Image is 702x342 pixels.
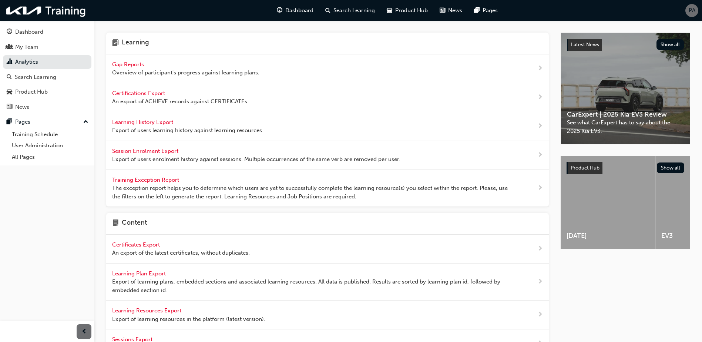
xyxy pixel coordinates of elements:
h4: Content [122,219,147,228]
button: Show all [656,39,684,50]
a: Dashboard [3,25,91,39]
a: pages-iconPages [468,3,504,18]
span: Product Hub [395,6,428,15]
span: Product Hub [571,165,599,171]
span: news-icon [440,6,445,15]
button: PA [685,4,698,17]
button: DashboardMy TeamAnalyticsSearch LearningProduct HubNews [3,24,91,115]
span: Certifications Export [112,90,167,97]
span: Learning Plan Export [112,270,167,277]
span: PA [689,6,695,15]
span: page-icon [112,219,119,228]
span: CarExpert | 2025 Kia EV3 Review [567,110,684,119]
span: Learning History Export [112,119,175,125]
a: guage-iconDashboard [271,3,319,18]
img: kia-training [4,3,89,18]
span: An export of ACHIEVE records against CERTIFICATEs. [112,97,249,106]
a: Learning Resources Export Export of learning resources in the platform (latest version).next-icon [106,301,549,329]
a: car-iconProduct Hub [381,3,434,18]
a: Learning History Export Export of users learning history against learning resources.next-icon [106,112,549,141]
span: Export of learning plans, embedded sections and associated learning resources. All data is publis... [112,278,514,294]
span: guage-icon [7,29,12,36]
h4: Learning [122,38,149,48]
a: Latest NewsShow all [567,39,684,51]
span: next-icon [537,310,543,319]
a: Product Hub [3,85,91,99]
span: Certificates Export [112,241,161,248]
a: [DATE] [561,156,655,249]
a: Product HubShow all [567,162,684,174]
span: next-icon [537,93,543,102]
span: next-icon [537,277,543,286]
a: Search Learning [3,70,91,84]
a: Learning Plan Export Export of learning plans, embedded sections and associated learning resource... [106,264,549,301]
span: Export of users learning history against learning resources. [112,126,263,135]
button: Pages [3,115,91,129]
span: news-icon [7,104,12,111]
span: Overview of participant's progress against learning plans. [112,68,259,77]
span: next-icon [537,122,543,131]
a: search-iconSearch Learning [319,3,381,18]
span: Session Enrolment Export [112,148,180,154]
span: next-icon [537,184,543,193]
span: pages-icon [7,119,12,125]
span: An export of the latest certificates, without duplicates. [112,249,250,257]
span: pages-icon [474,6,480,15]
a: Gap Reports Overview of participant's progress against learning plans.next-icon [106,54,549,83]
a: Analytics [3,55,91,69]
a: news-iconNews [434,3,468,18]
div: Search Learning [15,73,56,81]
div: Pages [15,118,30,126]
a: My Team [3,40,91,54]
span: chart-icon [7,59,12,66]
a: Certificates Export An export of the latest certificates, without duplicates.next-icon [106,235,549,264]
span: guage-icon [277,6,282,15]
a: Training Exception Report The exception report helps you to determine which users are yet to succ... [106,170,549,207]
span: Learning Resources Export [112,307,183,314]
span: Dashboard [285,6,313,15]
span: people-icon [7,44,12,51]
a: Certifications Export An export of ACHIEVE records against CERTIFICATEs.next-icon [106,83,549,112]
span: next-icon [537,244,543,254]
div: Dashboard [15,28,43,36]
span: learning-icon [112,38,119,48]
span: Export of users enrolment history against sessions. Multiple occurrences of the same verb are rem... [112,155,400,164]
span: Export of learning resources in the platform (latest version). [112,315,265,323]
span: The exception report helps you to determine which users are yet to successfully complete the lear... [112,184,514,201]
span: prev-icon [81,327,87,336]
span: search-icon [325,6,330,15]
a: News [3,100,91,114]
span: [DATE] [567,232,649,240]
span: Gap Reports [112,61,145,68]
div: News [15,103,29,111]
a: All Pages [9,151,91,163]
span: Latest News [571,41,599,48]
div: Product Hub [15,88,48,96]
span: car-icon [387,6,392,15]
span: See what CarExpert has to say about the 2025 Kia EV3. [567,118,684,135]
a: Session Enrolment Export Export of users enrolment history against sessions. Multiple occurrences... [106,141,549,170]
span: Training Exception Report [112,177,181,183]
span: Search Learning [333,6,375,15]
span: News [448,6,462,15]
span: next-icon [537,151,543,160]
div: My Team [15,43,38,51]
span: car-icon [7,89,12,95]
a: User Administration [9,140,91,151]
span: Pages [483,6,498,15]
span: up-icon [83,117,88,127]
a: Training Schedule [9,129,91,140]
a: Latest NewsShow allCarExpert | 2025 Kia EV3 ReviewSee what CarExpert has to say about the 2025 Ki... [561,33,690,144]
button: Show all [657,162,685,173]
span: search-icon [7,74,12,81]
span: next-icon [537,64,543,73]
